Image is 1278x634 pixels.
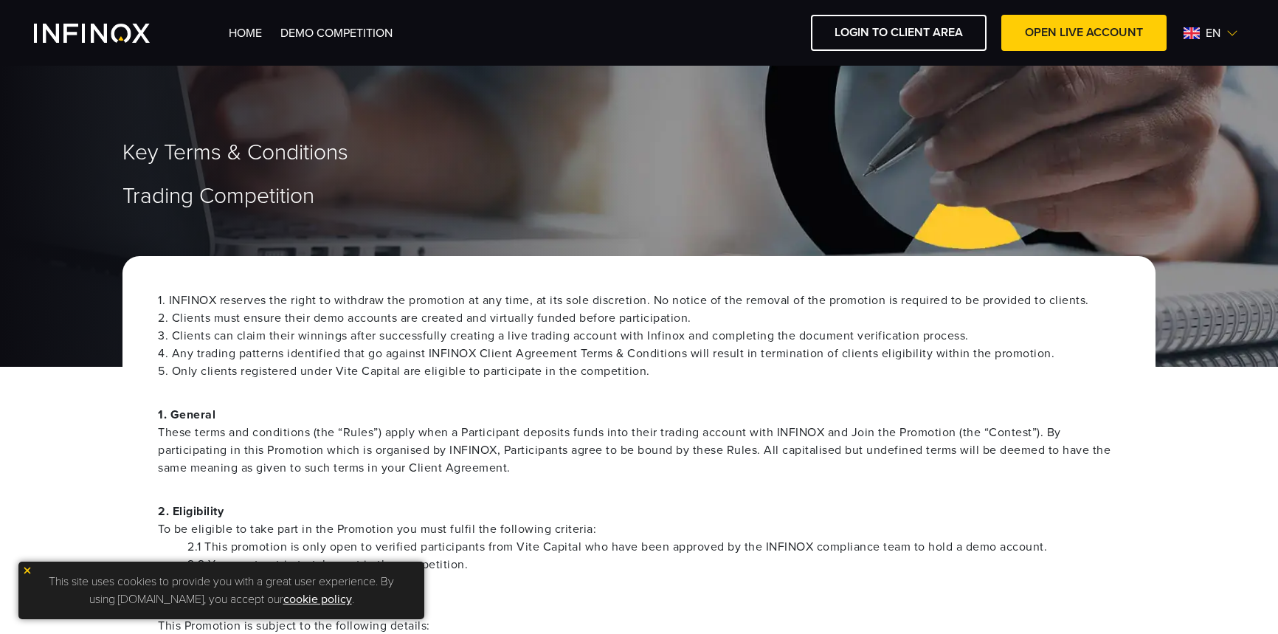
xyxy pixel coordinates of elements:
a: Demo Competition [280,26,393,41]
li: 2.1 This promotion is only open to verified participants from Vite Capital who have been approved... [187,538,1120,556]
a: INFINOX Vite [34,24,184,43]
li: 2.2 You must opt-in to take part in the competition. [187,556,1120,573]
a: cookie policy [283,592,352,607]
li: 4. Any trading patterns identified that go against INFINOX Client Agreement Terms & Conditions wi... [158,345,1120,362]
h1: Trading Competition [122,185,1156,208]
li: 1. INFINOX reserves the right to withdraw the promotion at any time, at its sole discretion. No n... [158,292,1120,309]
a: OPEN LIVE ACCOUNT [1001,15,1167,51]
span: To be eligible to take part in the Promotion you must fulfil the following criteria: [158,520,1120,538]
span: en [1200,24,1226,42]
li: 2. Clients must ensure their demo accounts are created and virtually funded before participation. [158,309,1120,327]
img: yellow close icon [22,565,32,576]
li: 3. Clients can claim their winnings after successfully creating a live trading account with Infin... [158,327,1120,345]
p: This site uses cookies to provide you with a great user experience. By using [DOMAIN_NAME], you a... [26,569,417,612]
span: Key Terms & Conditions [122,139,348,167]
p: 2. Eligibility [158,503,1120,538]
a: LOGIN TO CLIENT AREA [811,15,987,51]
li: 5. Only clients registered under Vite Capital are eligible to participate in the competition. [158,362,1120,380]
p: 1. General [158,406,1120,477]
a: Home [229,26,262,41]
span: These terms and conditions (the “Rules”) apply when a Participant deposits funds into their tradi... [158,424,1120,477]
